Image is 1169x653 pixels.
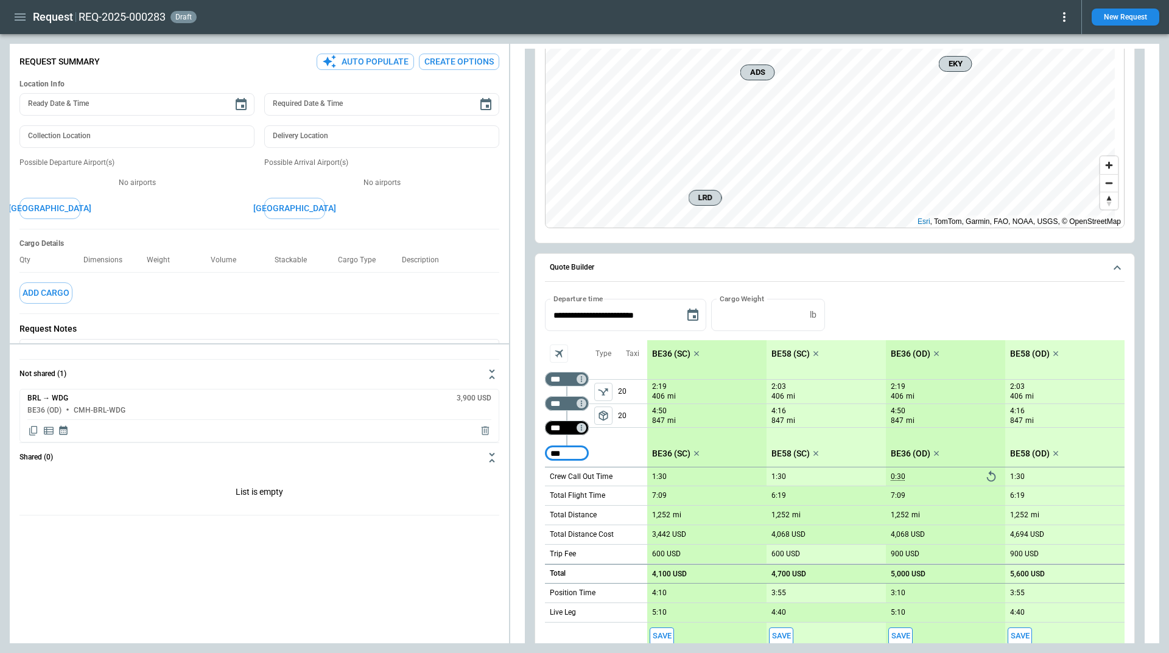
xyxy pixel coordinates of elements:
[891,349,930,359] p: BE36 (OD)
[595,349,611,359] p: Type
[891,407,905,416] p: 4:50
[652,391,665,402] p: 406
[338,256,385,265] p: Cargo Type
[545,372,589,386] div: Not found
[1008,627,1032,645] button: Save
[673,510,681,520] p: mi
[652,349,690,359] p: BE36 (SC)
[550,570,566,578] h6: Total
[944,58,967,70] span: EKY
[594,407,613,425] button: left aligned
[652,472,667,481] p: 1:30
[891,530,925,539] p: 4,068 USD
[891,449,930,459] p: BE36 (OD)
[1100,156,1118,174] button: Zoom in
[1100,192,1118,209] button: Reset bearing to north
[667,391,676,402] p: mi
[479,425,491,437] span: Delete quote
[550,264,594,271] h6: Quote Builder
[1010,608,1025,617] p: 4:40
[891,550,919,559] p: 900 USD
[652,511,670,520] p: 1,252
[1010,550,1039,559] p: 900 USD
[626,349,639,359] p: Taxi
[771,407,786,416] p: 4:16
[771,449,810,459] p: BE58 (SC)
[19,443,499,472] button: Shared (0)
[27,394,68,402] h6: BRL → WDG
[19,370,66,378] h6: Not shared (1)
[1031,510,1039,520] p: mi
[918,215,1121,228] div: , TomTom, Garmin, FAO, NOAA, USGS, © OpenStreetMap
[74,407,125,414] h6: CMH-BRL-WDG
[229,93,253,117] button: Choose date
[173,13,194,21] span: draft
[19,178,255,188] p: No airports
[550,510,597,520] p: Total Distance
[891,472,905,481] p: 0:30
[787,391,795,402] p: mi
[597,410,609,422] span: package_2
[771,491,786,500] p: 6:19
[402,256,449,265] p: Description
[918,217,930,226] a: Esri
[58,425,69,437] span: Display quote schedule
[694,192,717,204] span: LRD
[33,10,73,24] h1: Request
[211,256,246,265] p: Volume
[891,511,909,520] p: 1,252
[1025,391,1034,402] p: mi
[19,453,53,461] h6: Shared (0)
[546,33,1115,228] canvas: Map
[982,467,1000,486] button: Reset
[1010,530,1044,539] p: 4,694 USD
[647,340,1125,649] div: scrollable content
[1010,391,1023,402] p: 406
[891,608,905,617] p: 5:10
[650,627,674,645] button: Save
[317,54,414,70] button: Auto Populate
[652,608,667,617] p: 5:10
[652,382,667,391] p: 2:19
[906,391,914,402] p: mi
[891,382,905,391] p: 2:19
[888,627,913,645] span: Save this aircraft quote and copy details to clipboard
[19,472,499,515] p: List is empty
[771,530,806,539] p: 4,068 USD
[1025,416,1034,426] p: mi
[1010,588,1025,598] p: 3:55
[419,54,499,70] button: Create Options
[618,380,647,403] p: 20
[1010,570,1045,579] p: 5,600 USD
[19,360,499,389] button: Not shared (1)
[43,425,55,437] span: Display detailed quote content
[19,57,100,67] p: Request Summary
[264,198,325,219] button: [GEOGRAPHIC_DATA]
[19,80,499,89] h6: Location Info
[891,588,905,598] p: 3:10
[771,588,786,598] p: 3:55
[19,472,499,515] div: Not shared (1)
[652,491,667,500] p: 7:09
[792,510,801,520] p: mi
[550,529,614,540] p: Total Distance Cost
[891,391,904,402] p: 406
[787,416,795,426] p: mi
[1010,449,1050,459] p: BE58 (OD)
[1100,174,1118,192] button: Zoom out
[771,570,806,579] p: 4,700 USD
[545,421,589,435] div: Not found
[545,299,1125,649] div: Quote Builder
[474,93,498,117] button: Choose date
[19,158,255,168] p: Possible Departure Airport(s)
[1010,491,1025,500] p: 6:19
[83,256,132,265] p: Dimensions
[550,472,613,482] p: Crew Call Out Time
[550,491,605,501] p: Total Flight Time
[891,491,905,500] p: 7:09
[550,588,595,598] p: Position Time
[545,446,589,461] div: Too short
[545,254,1125,282] button: Quote Builder
[652,449,690,459] p: BE36 (SC)
[1010,407,1025,416] p: 4:16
